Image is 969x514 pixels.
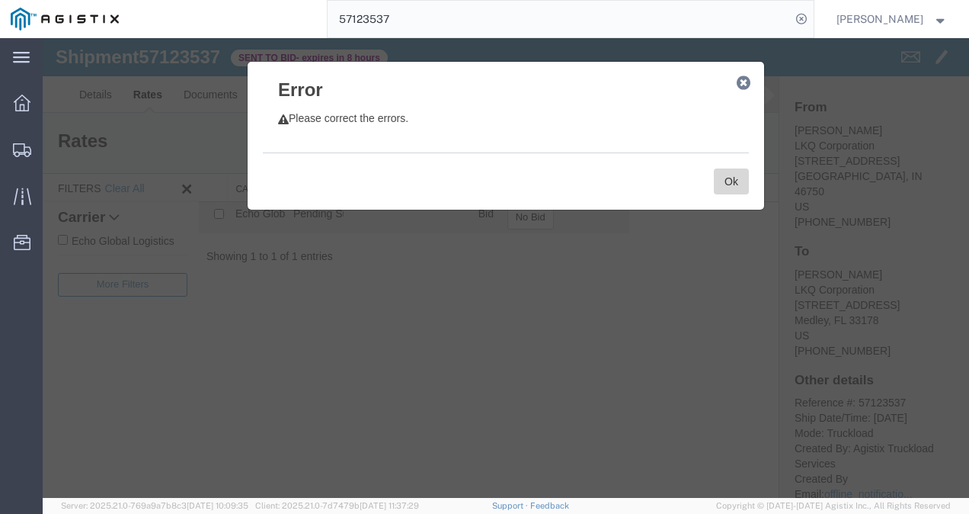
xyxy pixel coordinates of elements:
a: Support [492,501,530,510]
span: Nathan Seeley [836,11,923,27]
iframe: FS Legacy Container [43,38,969,498]
button: Ok [671,130,706,156]
span: Copyright © [DATE]-[DATE] Agistix Inc., All Rights Reserved [716,500,951,512]
span: [DATE] 11:37:29 [360,501,419,510]
img: logo [11,8,119,31]
button: [PERSON_NAME] [836,10,948,28]
a: Feedback [530,501,569,510]
p: Please correct the errors. [235,72,691,88]
input: Search for shipment number, reference number [328,1,791,37]
span: Server: 2025.21.0-769a9a7b8c3 [61,501,248,510]
span: Client: 2025.21.0-7d7479b [255,501,419,510]
span: [DATE] 10:09:35 [187,501,248,510]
